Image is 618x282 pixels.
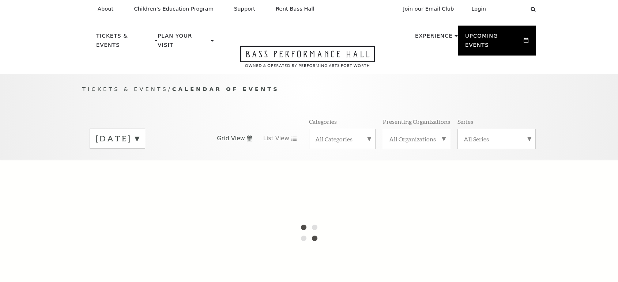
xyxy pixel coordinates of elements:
label: All Organizations [389,135,444,143]
span: List View [263,134,289,142]
p: Plan Your Visit [158,31,209,54]
p: Upcoming Events [465,31,522,54]
label: [DATE] [96,133,139,144]
p: Series [457,118,473,125]
p: Presenting Organizations [383,118,450,125]
span: Calendar of Events [172,86,279,92]
p: Rent Bass Hall [276,6,314,12]
span: Grid View [217,134,245,142]
p: Experience [415,31,453,45]
p: Tickets & Events [96,31,153,54]
p: Children's Education Program [134,6,214,12]
span: Tickets & Events [82,86,168,92]
p: About [98,6,113,12]
label: All Categories [315,135,369,143]
p: Categories [309,118,337,125]
select: Select: [498,5,524,12]
p: Support [234,6,255,12]
label: All Series [464,135,530,143]
p: / [82,85,536,94]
